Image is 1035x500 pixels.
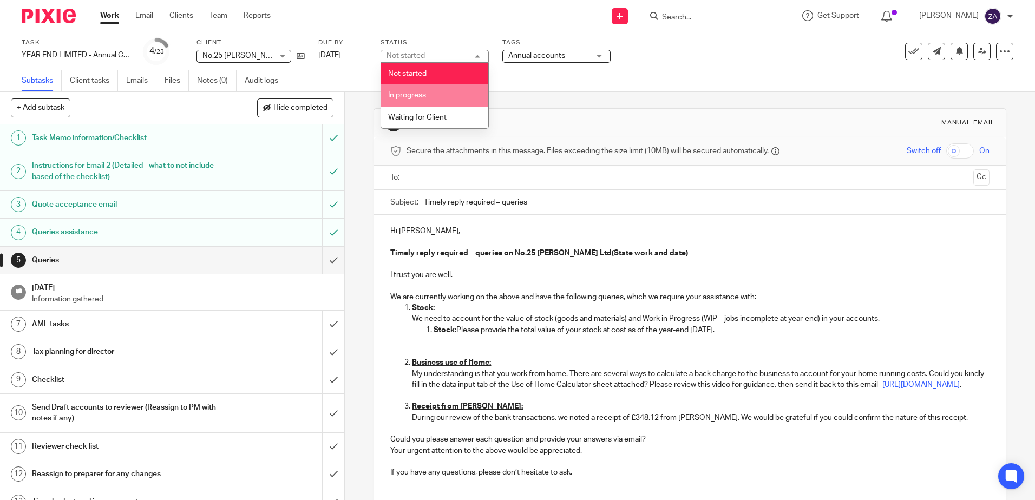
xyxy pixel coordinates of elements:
label: To: [390,172,402,183]
p: I trust you are well. [390,269,989,280]
a: Email [135,10,153,21]
div: YEAR END LIMITED - Annual COMPANY accounts and CT600 return [22,50,130,61]
h1: Reviewer check list [32,438,218,455]
h1: Queries [408,117,713,128]
div: 8 [11,344,26,359]
span: No.25 [PERSON_NAME] Ltd [202,52,297,60]
label: Status [381,38,489,47]
div: 3 [11,197,26,212]
input: Search [661,13,758,23]
a: Audit logs [245,70,286,91]
div: 11 [11,439,26,454]
a: Client tasks [70,70,118,91]
a: Clients [169,10,193,21]
small: /23 [154,49,164,55]
p: Your urgent attention to the above would be appreciated. [390,445,989,456]
strong: Stock: [434,326,456,334]
span: Hide completed [273,104,327,113]
h1: Reassign to preparer for any changes [32,466,218,482]
label: Task [22,38,130,47]
h1: Quote acceptance email [32,196,218,213]
div: 2 [11,164,26,179]
button: + Add subtask [11,98,70,117]
span: Not started [388,70,427,77]
h1: Send Draft accounts to reviewer (Reassign to PM with notes if any) [32,399,218,427]
a: Emails [126,70,156,91]
a: Notes (0) [197,70,237,91]
label: Client [196,38,305,47]
p: Please provide the total value of your stock at cost as of the year-end [DATE]. [434,325,989,335]
p: My understanding is that you work from home. There are several ways to calculate a back charge to... [412,369,989,391]
div: 10 [11,405,26,420]
p: We are currently working on the above and have the following queries, which we require your assis... [390,292,989,302]
p: Hi [PERSON_NAME], [390,226,989,236]
label: Subject: [390,197,418,208]
a: Work [100,10,119,21]
div: 9 [11,372,26,387]
p: We need to account for the value of stock (goods and materials) and Work in Progress (WIP – jobs ... [412,313,989,324]
div: 4 [149,45,164,57]
span: Annual accounts [508,52,565,60]
u: Receipt from [PERSON_NAME]: [412,403,523,410]
h1: Checklist [32,372,218,388]
span: In progress [388,91,426,99]
a: Reports [244,10,271,21]
u: Business use of Home: [412,359,491,366]
h1: AML tasks [32,316,218,332]
a: Subtasks [22,70,62,91]
span: Waiting for Client [388,114,447,121]
h1: [DATE] [32,280,334,293]
a: Files [165,70,189,91]
img: Pixie [22,9,76,23]
p: Could you please answer each question and provide your answers via email? [390,434,989,445]
h1: Queries assistance [32,224,218,240]
button: Hide completed [257,98,333,117]
span: Secure the attachments in this message. Files exceeding the size limit (10MB) will be secured aut... [407,146,769,156]
button: Cc [973,169,990,186]
u: Stock: [412,304,435,312]
label: Tags [502,38,611,47]
p: During our review of the bank transactions, we noted a receipt of £348.12 from [PERSON_NAME]. We ... [412,412,989,423]
label: Due by [318,38,367,47]
span: On [979,146,990,156]
a: Team [209,10,227,21]
h1: Instructions for Email 2 (Detailed - what to not include based of the checklist) [32,157,218,185]
div: Manual email [941,119,995,127]
p: If you have any questions, please don’t hesitate to ask. [390,467,989,478]
div: 7 [11,317,26,332]
h1: Task Memo information/Checklist [32,130,218,146]
span: Switch off [907,146,941,156]
img: svg%3E [984,8,1001,25]
p: Information gathered [32,294,334,305]
div: 5 [11,253,26,268]
p: [PERSON_NAME] [919,10,979,21]
div: 1 [11,130,26,146]
h1: Tax planning for director [32,344,218,360]
div: 4 [11,225,26,240]
span: [DATE] [318,51,341,59]
div: 12 [11,466,26,482]
u: (State work and date [612,249,686,257]
div: Not started [387,52,425,60]
strong: Timely reply required – queries on No.25 [PERSON_NAME] Ltd ) [390,249,688,257]
h1: Queries [32,252,218,268]
span: Get Support [817,12,859,19]
a: [URL][DOMAIN_NAME] [882,381,960,389]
